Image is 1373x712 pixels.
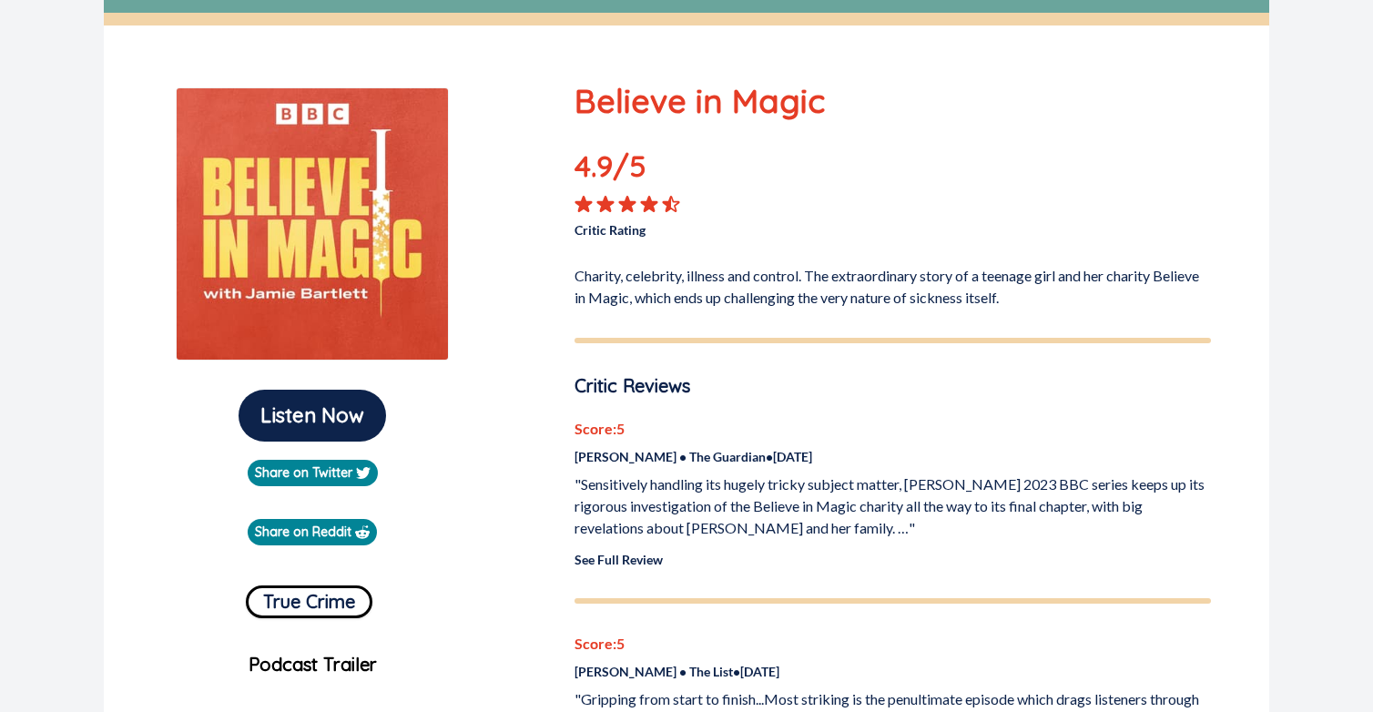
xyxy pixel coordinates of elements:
[575,473,1211,539] p: "Sensitively handling its hugely tricky subject matter, [PERSON_NAME] 2023 BBC series keeps up it...
[575,258,1211,309] p: Charity, celebrity, illness and control. The extraordinary story of a teenage girl and her charit...
[575,633,1211,655] p: Score: 5
[246,578,372,618] a: True Crime
[575,662,1211,681] p: [PERSON_NAME] • The List • [DATE]
[575,447,1211,466] p: [PERSON_NAME] • The Guardian • [DATE]
[239,390,386,442] button: Listen Now
[176,87,449,361] img: Believe in Magic
[575,372,1211,400] p: Critic Reviews
[575,144,702,195] p: 4.9 /5
[248,460,378,486] a: Share on Twitter
[248,519,377,545] a: Share on Reddit
[575,76,1211,126] p: Believe in Magic
[246,585,372,618] button: True Crime
[118,651,507,678] p: Podcast Trailer
[575,418,1211,440] p: Score: 5
[575,213,892,239] p: Critic Rating
[575,552,663,567] a: See Full Review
